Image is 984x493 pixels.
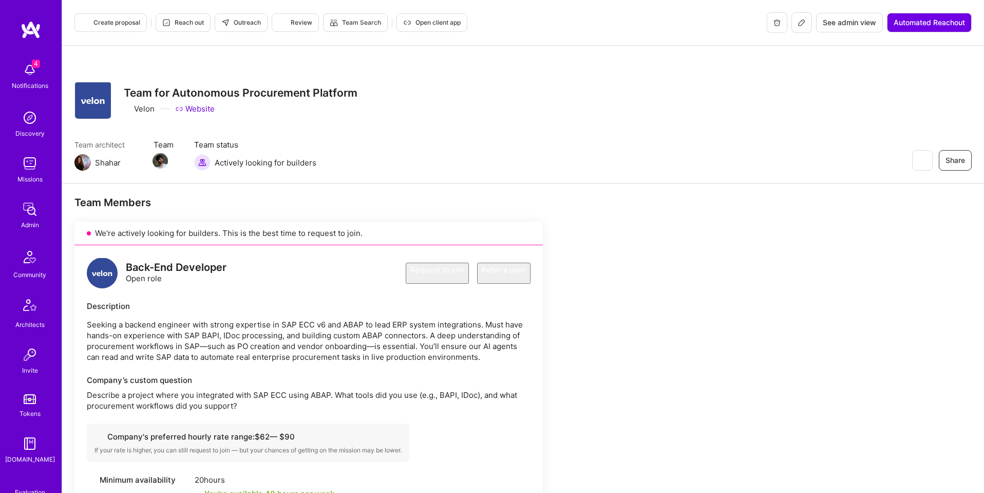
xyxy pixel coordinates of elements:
[26,479,34,487] i: icon SelectionTeam
[87,301,531,312] div: Description
[887,13,972,32] button: Automated Reachout
[894,17,965,28] span: Automated Reachout
[24,394,36,404] img: tokens
[20,408,41,419] div: Tokens
[32,60,40,68] span: 4
[945,155,965,166] span: Share
[194,139,316,150] span: Team status
[125,158,133,167] i: icon Mail
[94,431,402,442] div: Company's preferred hourly rate range: $ 62 — $ 90
[939,150,972,171] button: Share
[323,13,388,32] button: Team Search
[477,263,531,284] button: Refer a peer
[124,105,132,113] i: icon CompanyGray
[221,18,261,27] span: Outreach
[87,319,531,362] p: Seeking a backend engineer with strong expertise in SAP ECC v6 and ABAP to lead ERP system integr...
[21,220,39,230] div: Admin
[74,154,91,171] img: Team Architect
[330,18,381,27] span: Team Search
[124,103,155,114] div: Velon
[816,13,883,32] button: See admin view
[154,139,174,150] span: Team
[20,199,40,220] img: admin teamwork
[126,262,226,284] div: Open role
[94,446,402,454] div: If your rate is higher, you can still request to join — but your chances of getting on the missio...
[272,13,319,32] button: Review
[74,13,147,32] button: Create proposal
[153,153,168,169] img: Team Member Avatar
[22,365,38,376] div: Invite
[17,174,43,185] div: Missions
[156,13,211,32] button: Reach out
[823,17,876,28] span: See admin view
[12,80,48,91] div: Notifications
[406,263,469,284] button: Request to join
[215,157,316,168] span: Actively looking for builders
[13,269,46,280] div: Community
[74,196,543,209] div: Team Members
[5,454,55,465] div: [DOMAIN_NAME]
[20,433,40,454] img: guide book
[215,13,268,32] button: Outreach
[17,295,42,319] img: Architects
[17,245,42,269] img: Community
[403,18,461,27] span: Open client app
[87,474,190,485] div: Minimum availability
[15,319,45,330] div: Architects
[81,18,140,27] span: Create proposal
[94,433,102,441] i: icon Cash
[87,258,118,288] img: logo
[74,139,133,150] span: Team architect
[20,60,40,80] img: bell
[81,19,89,27] i: icon Proposal
[87,476,94,484] i: icon Clock
[918,156,926,165] i: icon EyeClosed
[87,375,531,386] div: Company’s custom question
[20,107,40,128] img: discovery
[21,21,41,39] img: logo
[15,128,45,139] div: Discovery
[87,390,531,411] p: Describe a project where you integrated with SAP ECC using ABAP. What tools did you use (e.g., BA...
[278,19,287,27] i: icon Targeter
[175,103,215,114] a: Website
[75,82,111,119] img: Company Logo
[74,222,543,245] div: We’re actively looking for builders. This is the best time to request to join.
[194,154,211,171] img: Actively looking for builders
[195,474,334,485] div: 20 hours
[95,157,121,168] div: Shahar
[154,152,167,170] a: Team Member Avatar
[396,13,467,32] button: Open client app
[162,18,204,27] span: Reach out
[124,86,357,99] h3: Team for Autonomous Procurement Platform
[278,18,312,27] span: Review
[126,262,226,273] div: Back-End Developer
[20,344,40,365] img: Invite
[20,153,40,174] img: teamwork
